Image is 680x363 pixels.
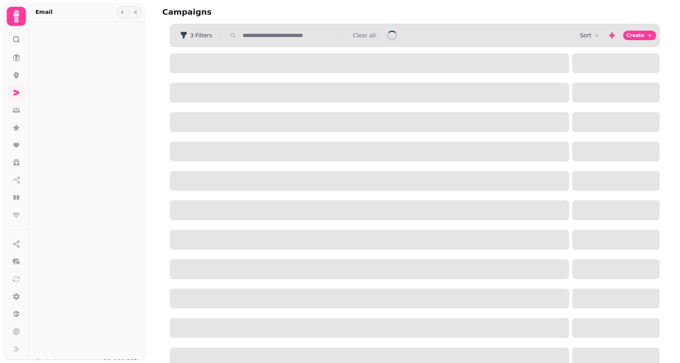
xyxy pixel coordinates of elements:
h2: Campaigns [162,6,315,17]
button: Sort [580,31,601,39]
button: Clear all [353,31,375,39]
span: 3 Filters [190,33,212,38]
button: Create [623,31,656,40]
button: 3 Filters [173,29,218,42]
span: Create [626,33,644,38]
h2: Email [35,8,52,16]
